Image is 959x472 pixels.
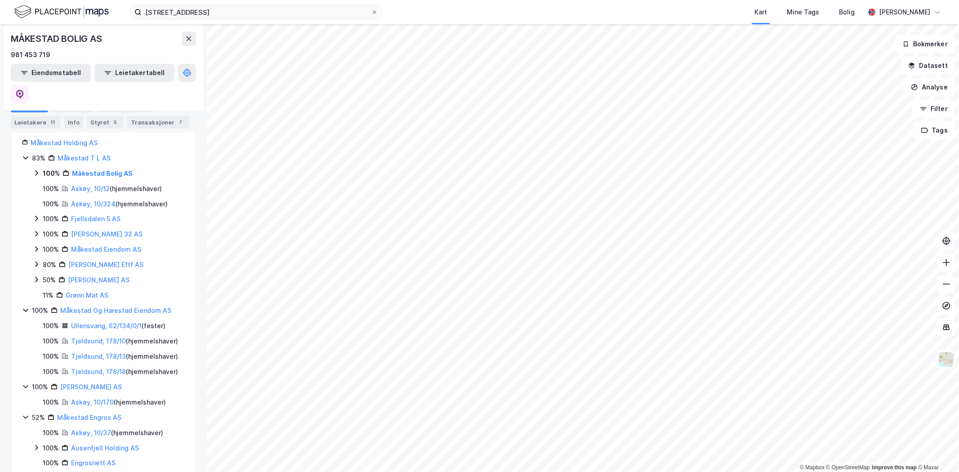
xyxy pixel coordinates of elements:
a: Engrosnett AS [71,459,116,467]
div: Mine Tags [787,7,819,18]
a: Tjeldsund, 178/13 [71,352,126,360]
div: 100% [32,382,48,392]
a: Grønn Mat AS [66,291,108,299]
button: Eiendomstabell [11,64,91,82]
div: 100% [43,168,60,179]
div: 5 [111,118,120,127]
button: Filter [912,100,955,118]
div: Transaksjoner [127,116,189,129]
a: Mapbox [800,464,825,471]
button: Bokmerker [895,35,955,53]
div: 11% [43,290,54,301]
div: 83% [32,153,45,164]
a: Måkestad Holding AS [31,139,98,147]
a: Måkestad Bolig AS [72,169,133,177]
div: 100% [43,229,59,240]
div: 100% [43,214,59,224]
a: Askøy, 10/324 [71,200,116,208]
a: Askøy, 10/12 [71,185,110,192]
div: 52% [32,412,45,423]
a: [PERSON_NAME] 32 AS [71,230,143,238]
div: 100% [43,366,59,377]
div: 100% [43,427,59,438]
div: 100% [32,305,48,316]
a: [PERSON_NAME] AS [68,276,129,284]
a: Improve this map [872,464,917,471]
div: 100% [43,397,59,408]
div: Leietakere [11,116,61,129]
a: [PERSON_NAME] Eftf AS [68,261,143,268]
button: Leietakertabell [94,64,174,82]
div: ( hjemmelshaver ) [71,336,178,347]
div: 100% [43,199,59,209]
div: 50% [43,275,56,285]
div: ( fester ) [71,321,165,331]
a: OpenStreetMap [826,464,870,471]
div: Info [64,116,83,129]
div: Styret [87,116,124,129]
button: Analyse [903,78,955,96]
div: MÅKESTAD BOLIG AS [11,31,104,46]
div: [PERSON_NAME] [879,7,930,18]
a: Måkestad Engros AS [57,414,121,421]
a: Askøy, 10/37 [71,429,111,436]
div: ( hjemmelshaver ) [71,199,168,209]
div: Kart [754,7,767,18]
div: Bolig [839,7,855,18]
div: 100% [43,244,59,255]
div: 11 [48,118,57,127]
button: Tags [914,121,955,139]
div: 7 [176,118,185,127]
div: 100% [43,443,59,454]
a: Ullensvang, 62/134/0/1 [71,322,142,330]
input: Søk på adresse, matrikkel, gårdeiere, leietakere eller personer [142,5,371,19]
a: Måkestad T L AS [58,154,111,162]
div: 100% [43,351,59,362]
button: Datasett [901,57,955,75]
a: Ausenfjell Holding AS [71,444,139,452]
a: Tjeldsund, 178/18 [71,368,126,375]
div: ( hjemmelshaver ) [71,397,166,408]
div: ( hjemmelshaver ) [71,183,162,194]
div: 100% [43,336,59,347]
img: logo.f888ab2527a4732fd821a326f86c7f29.svg [14,4,109,20]
a: Tjeldsund, 178/10 [71,337,126,345]
a: [PERSON_NAME] AS [60,383,122,391]
div: Kontrollprogram for chat [914,429,959,472]
img: Z [938,351,955,368]
div: ( hjemmelshaver ) [71,427,163,438]
a: Måkestad Eiendom AS [71,245,141,253]
div: 80% [43,259,56,270]
div: ( hjemmelshaver ) [71,351,178,362]
iframe: Chat Widget [914,429,959,472]
div: 100% [43,183,59,194]
div: 100% [43,321,59,331]
div: ( hjemmelshaver ) [71,366,178,377]
a: Askøy, 10/179 [71,398,114,406]
a: Fjellsdalen 5 AS [71,215,120,223]
div: 100% [43,458,59,468]
a: Måkestad Og Harestad Eiendom AS [60,307,171,314]
div: 981 453 719 [11,49,50,60]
